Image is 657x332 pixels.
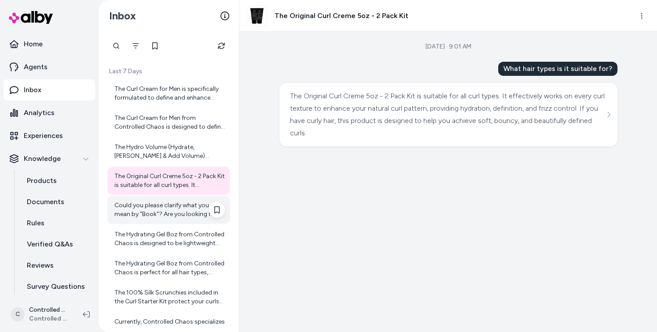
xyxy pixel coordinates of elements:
[18,170,95,191] a: Products
[426,42,471,51] div: [DATE] · 9:01 AM
[29,306,69,314] p: Controlled Chaos Shopify
[24,131,63,141] p: Experiences
[603,109,614,120] button: See more
[107,196,230,224] a: Could you please clarify what you mean by "Book"? Are you looking for a book related to hair care...
[290,90,605,139] div: The Original Curl Creme 5oz - 2 Pack Kit is suitable for all curl types. It effectively works on ...
[107,79,230,108] a: The Curl Cream for Men is specifically formulated to define and enhance curls and waves. If you h...
[4,148,95,169] button: Knowledge
[114,172,225,190] div: The Original Curl Creme 5oz - 2 Pack Kit is suitable for all curl types. It effectively works on ...
[24,85,41,95] p: Inbox
[107,138,230,166] a: The Hydro Volume (Hydrate, [PERSON_NAME] & Add Volume) product defines curls by using a curl-defi...
[247,6,267,26] img: CurlCreme5oz-2PackKit.jpg
[24,153,61,164] p: Knowledge
[18,234,95,255] a: Verified Q&As
[24,62,48,72] p: Agents
[114,259,225,277] div: The Hydrating Gel 8oz from Controlled Chaos is perfect for all hair types, including curly hair. ...
[18,191,95,213] a: Documents
[127,37,144,55] button: Filter
[4,56,95,78] a: Agents
[4,102,95,123] a: Analytics
[27,218,44,228] p: Rules
[4,125,95,146] a: Experiences
[29,314,69,323] span: Controlled Chaos
[9,11,53,24] img: alby Logo
[275,11,408,21] h3: The Original Curl Creme 5oz - 2 Pack Kit
[114,85,225,102] div: The Curl Cream for Men is specifically formulated to define and enhance curls and waves. If you h...
[107,167,230,195] a: The Original Curl Creme 5oz - 2 Pack Kit is suitable for all curl types. It effectively works on ...
[107,283,230,311] a: The 100% Silk Scrunchies included in the Curl Starter Kit protect your curls by providing a smoot...
[114,230,225,248] div: The Hydrating Gel 8oz from Controlled Chaos is designed to be lightweight and provides a medium h...
[114,288,225,306] div: The 100% Silk Scrunchies included in the Curl Starter Kit protect your curls by providing a smoot...
[4,79,95,101] a: Inbox
[114,201,225,219] div: Could you please clarify what you mean by "Book"? Are you looking for a book related to hair care...
[27,260,54,271] p: Reviews
[114,143,225,160] div: The Hydro Volume (Hydrate, [PERSON_NAME] & Add Volume) product defines curls by using a curl-defi...
[114,114,225,131] div: The Curl Cream for Men from Controlled Chaos is designed to define curls and provide frizz contro...
[11,307,25,321] span: C
[498,62,617,76] div: What hair types is it suitable for?
[24,108,55,118] p: Analytics
[107,67,230,76] p: Last 7 Days
[27,197,64,207] p: Documents
[27,175,57,186] p: Products
[18,276,95,297] a: Survey Questions
[213,37,230,55] button: Refresh
[27,281,85,292] p: Survey Questions
[107,108,230,137] a: The Curl Cream for Men from Controlled Chaos is designed to define curls and provide frizz contro...
[4,34,95,55] a: Home
[18,213,95,234] a: Rules
[107,225,230,253] a: The Hydrating Gel 8oz from Controlled Chaos is designed to be lightweight and provides a medium h...
[5,300,76,328] button: CControlled Chaos ShopifyControlled Chaos
[107,254,230,282] a: The Hydrating Gel 8oz from Controlled Chaos is perfect for all hair types, including curly hair. ...
[27,239,73,250] p: Verified Q&As
[24,39,43,49] p: Home
[109,9,136,22] h2: Inbox
[18,255,95,276] a: Reviews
